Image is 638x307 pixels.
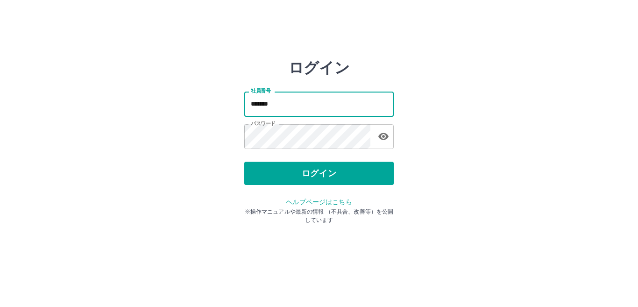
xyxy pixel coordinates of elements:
[251,120,276,127] label: パスワード
[289,59,350,77] h2: ログイン
[251,87,270,94] label: 社員番号
[244,162,394,185] button: ログイン
[286,198,352,206] a: ヘルプページはこちら
[244,207,394,224] p: ※操作マニュアルや最新の情報 （不具合、改善等）を公開しています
